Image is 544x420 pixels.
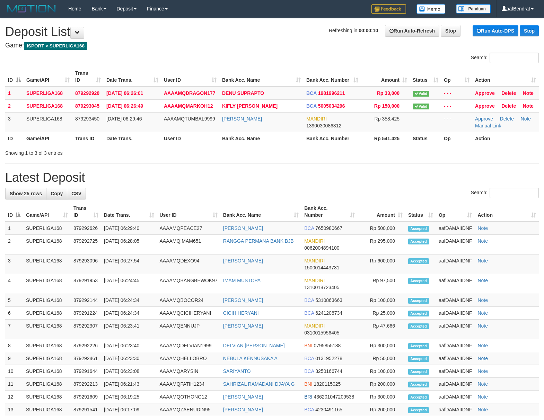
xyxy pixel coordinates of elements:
span: BCA [304,310,314,316]
span: Copy 4230491165 to clipboard [315,407,342,412]
a: Stop [441,25,460,37]
th: Game/API: activate to sort column ascending [23,202,71,222]
span: AAAAMQTUMBAL9999 [164,116,215,122]
th: Bank Acc. Number: activate to sort column ascending [301,202,358,222]
td: SUPERLIGA168 [23,378,71,391]
input: Search: [490,53,539,63]
th: Amount: activate to sort column ascending [358,202,405,222]
th: Game/API [24,132,72,145]
td: Rp 600,000 [358,254,405,274]
span: Valid transaction [413,104,429,109]
td: [DATE] 06:29:40 [101,222,157,235]
th: ID [5,132,24,145]
td: AAAAMQPEACE27 [157,222,220,235]
th: Bank Acc. Name [219,132,304,145]
td: 1 [5,87,24,100]
span: Copy 5005034296 to clipboard [318,103,345,109]
a: Note [523,90,534,96]
a: Note [477,297,488,303]
a: IMAM MUSTOPA [223,278,261,283]
th: Op: activate to sort column ascending [436,202,475,222]
td: [DATE] 06:28:05 [101,235,157,254]
a: Note [521,116,531,122]
th: Trans ID: activate to sort column ascending [71,202,101,222]
span: AAAAMQMARKOH12 [164,103,213,109]
td: - - - [441,87,472,100]
span: Accepted [408,226,429,232]
span: Copy 1820115025 to clipboard [314,381,341,387]
th: Bank Acc. Name: activate to sort column ascending [219,67,304,87]
td: [DATE] 06:23:41 [101,320,157,339]
span: Rp 33,000 [377,90,400,96]
td: SUPERLIGA168 [23,254,71,274]
td: AAAAMQZAENUDIN95 [157,403,220,416]
td: [DATE] 06:23:30 [101,352,157,365]
a: Copy [46,188,67,199]
td: SUPERLIGA168 [23,339,71,352]
a: Delete [500,116,514,122]
a: Note [477,238,488,244]
td: SUPERLIGA168 [23,274,71,294]
td: SUPERLIGA168 [24,99,72,112]
a: CICIH HERYANI [223,310,259,316]
span: Copy 0062004894100 to clipboard [304,245,339,251]
td: SUPERLIGA168 [23,235,71,254]
span: MANDIRI [304,258,325,263]
span: BRI [304,394,312,400]
span: [DATE] 06:26:49 [106,103,143,109]
a: Manual Link [475,123,501,128]
td: SUPERLIGA168 [24,112,72,132]
span: ISPORT > SUPERLIGA168 [24,42,87,50]
td: 4 [5,274,23,294]
a: Delete [501,90,516,96]
td: 5 [5,294,23,307]
span: Refreshing in: [329,28,378,33]
td: [DATE] 06:24:34 [101,294,157,307]
th: ID: activate to sort column descending [5,67,24,87]
a: Note [477,356,488,361]
span: Accepted [408,239,429,244]
th: Bank Acc. Name: activate to sort column ascending [220,202,302,222]
img: Button%20Memo.svg [416,4,446,14]
span: Accepted [408,407,429,413]
td: 879292307 [71,320,101,339]
td: aafDAMAIIDNF [436,378,475,391]
td: aafDAMAIIDNF [436,235,475,254]
td: [DATE] 06:24:34 [101,307,157,320]
td: AAAAMQARYSIN [157,365,220,378]
th: Amount: activate to sort column ascending [361,67,410,87]
td: AAAAMQCICIHERYANI [157,307,220,320]
span: Copy 0131952278 to clipboard [315,356,342,361]
td: Rp 100,000 [358,294,405,307]
td: 879291953 [71,274,101,294]
td: Rp 100,000 [358,365,405,378]
span: AAAAMQDRAGON177 [164,90,216,96]
th: Action [472,132,539,145]
th: Date Trans.: activate to sort column ascending [101,202,157,222]
td: AAAAMQHELLOBRO [157,352,220,365]
a: Run Auto-DPS [473,25,518,36]
td: SUPERLIGA168 [23,320,71,339]
td: SUPERLIGA168 [23,222,71,235]
a: Note [477,278,488,283]
td: 879292213 [71,378,101,391]
a: Note [477,310,488,316]
td: SUPERLIGA168 [23,294,71,307]
a: KIFLY [PERSON_NAME] [222,103,278,109]
strong: 00:00:10 [359,28,378,33]
label: Search: [471,53,539,63]
td: SUPERLIGA168 [23,352,71,365]
a: Show 25 rows [5,188,46,199]
a: Approve [475,103,495,109]
th: Action: activate to sort column ascending [472,67,539,87]
a: Note [477,407,488,412]
span: Valid transaction [413,91,429,97]
td: 879292144 [71,294,101,307]
td: SUPERLIGA168 [24,87,72,100]
td: Rp 300,000 [358,339,405,352]
span: Accepted [408,323,429,329]
span: Copy 1390030086312 to clipboard [306,123,341,128]
td: Rp 200,000 [358,403,405,416]
td: Rp 200,000 [358,378,405,391]
span: Accepted [408,343,429,349]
